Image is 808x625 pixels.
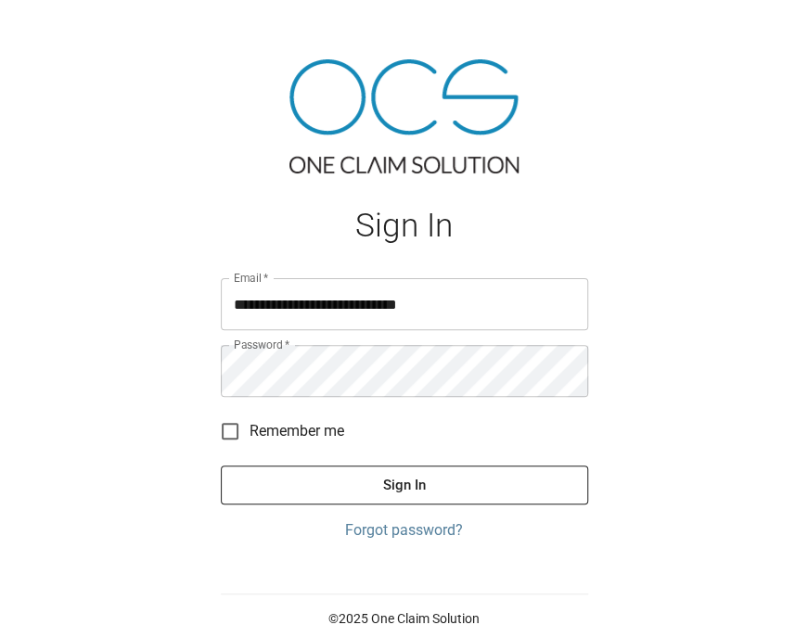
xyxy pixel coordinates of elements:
[22,11,96,48] img: ocs-logo-white-transparent.png
[221,466,588,504] button: Sign In
[221,519,588,542] a: Forgot password?
[234,270,269,286] label: Email
[250,420,344,442] span: Remember me
[289,59,519,173] img: ocs-logo-tra.png
[221,207,588,245] h1: Sign In
[234,337,289,352] label: Password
